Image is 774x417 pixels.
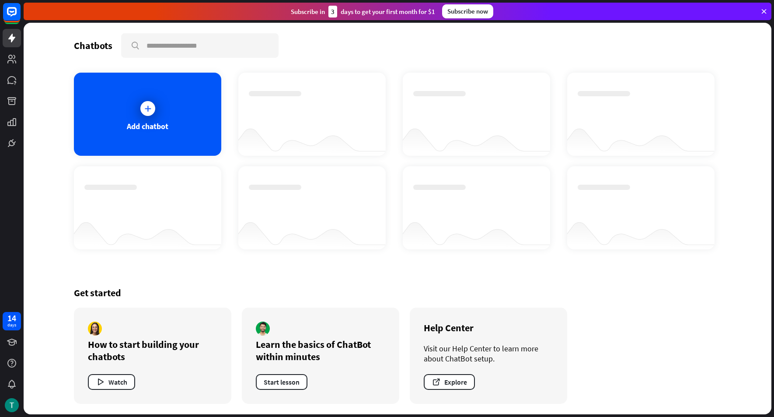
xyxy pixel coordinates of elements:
[256,374,307,390] button: Start lesson
[328,6,337,18] div: 3
[7,322,16,328] div: days
[127,121,168,131] div: Add chatbot
[442,4,493,18] div: Subscribe now
[3,312,21,330] a: 14 days
[291,6,435,18] div: Subscribe in days to get your first month for $1
[256,322,270,336] img: author
[74,39,112,52] div: Chatbots
[74,287,721,299] div: Get started
[7,314,16,322] div: 14
[424,343,553,364] div: Visit our Help Center to learn more about ChatBot setup.
[424,374,475,390] button: Explore
[7,4,33,30] button: Open LiveChat chat widget
[88,338,217,363] div: How to start building your chatbots
[88,322,102,336] img: author
[88,374,135,390] button: Watch
[256,338,385,363] div: Learn the basics of ChatBot within minutes
[424,322,553,334] div: Help Center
